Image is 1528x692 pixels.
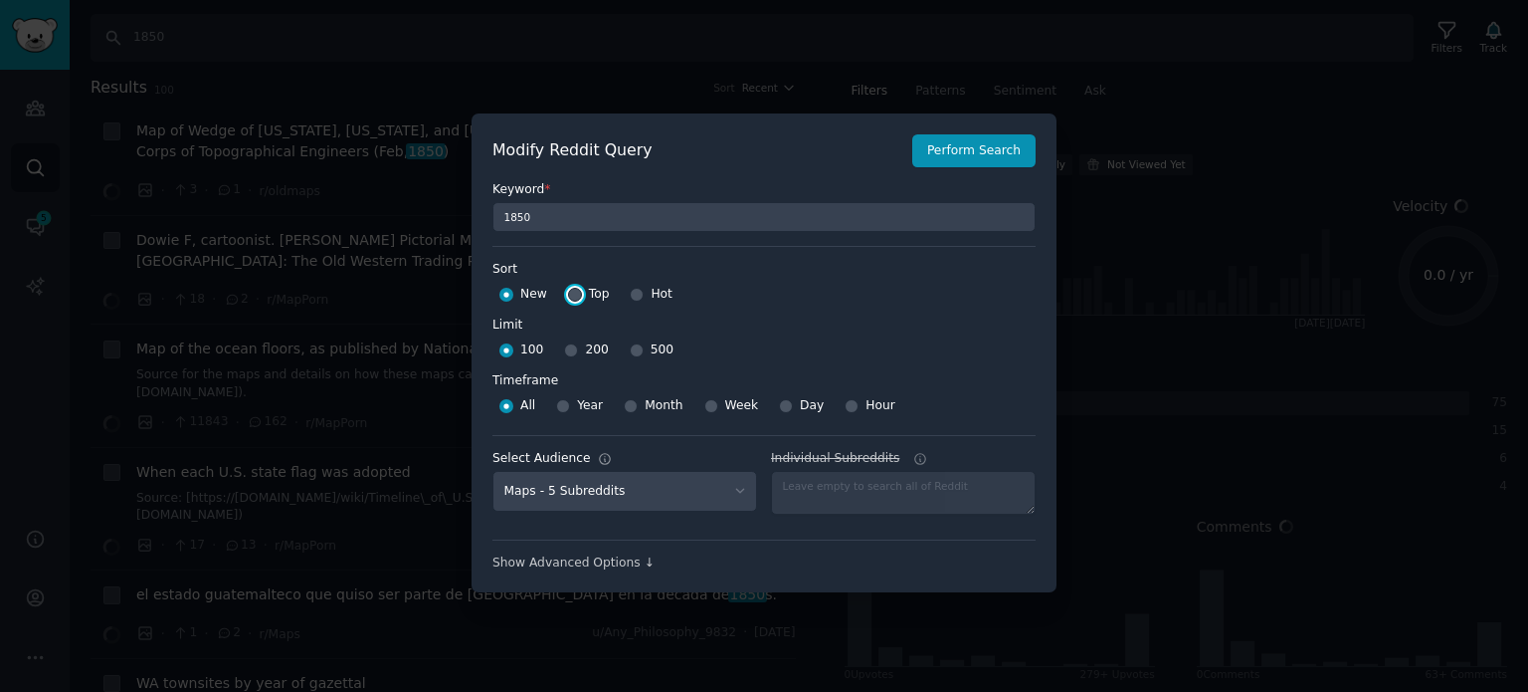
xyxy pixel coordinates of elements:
[492,450,591,468] div: Select Audience
[520,286,547,304] span: New
[492,261,1036,279] label: Sort
[589,286,610,304] span: Top
[492,555,1036,573] div: Show Advanced Options ↓
[771,450,1036,468] label: Individual Subreddits
[492,365,1036,390] label: Timeframe
[865,397,895,415] span: Hour
[912,134,1036,168] button: Perform Search
[492,202,1036,232] input: Keyword to search on Reddit
[577,397,603,415] span: Year
[651,286,672,304] span: Hot
[645,397,682,415] span: Month
[520,342,543,359] span: 100
[725,397,759,415] span: Week
[651,342,673,359] span: 500
[492,181,1036,199] label: Keyword
[585,342,608,359] span: 200
[520,397,535,415] span: All
[492,138,901,163] h2: Modify Reddit Query
[800,397,824,415] span: Day
[492,317,522,335] div: Limit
